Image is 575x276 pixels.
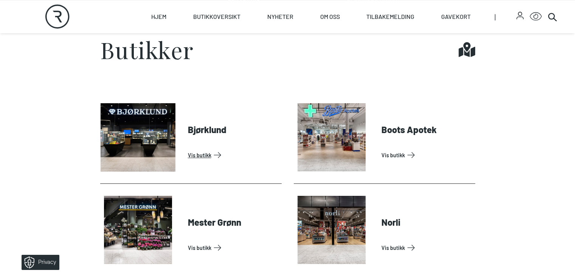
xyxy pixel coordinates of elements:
h1: Butikker [100,38,194,61]
button: Open Accessibility Menu [530,11,542,23]
a: Vis Butikk: Mester Grønn [188,242,279,254]
a: Vis Butikk: Boots Apotek [381,149,472,161]
a: Vis Butikk: Bjørklund [188,149,279,161]
a: Vis Butikk: Norli [381,242,472,254]
iframe: Manage Preferences [8,252,69,272]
